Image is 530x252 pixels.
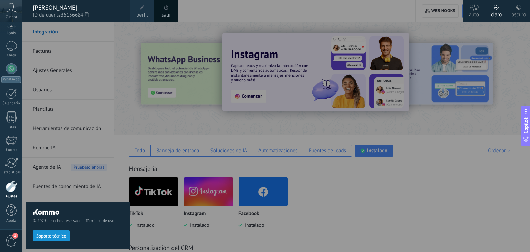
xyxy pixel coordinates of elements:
div: Chats [1,53,21,58]
span: ID de cuenta [33,11,123,19]
div: Ajustes [1,194,21,199]
a: Términos de uso [86,218,114,223]
span: Soporte técnico [36,234,66,239]
a: Soporte técnico [33,233,70,238]
button: Soporte técnico [33,230,70,241]
div: WhatsApp [1,76,21,83]
div: Correo [1,148,21,152]
span: 35136684 [61,11,89,19]
div: Ayuda [1,219,21,223]
span: 1 [12,233,18,239]
div: [PERSON_NAME] [33,4,123,11]
div: Listas [1,125,21,130]
span: Cuenta [6,15,17,19]
div: Leads [1,31,21,36]
span: Copilot [522,118,529,134]
a: salir [161,11,171,19]
div: Estadísticas [1,170,21,175]
div: Calendario [1,101,21,106]
span: © 2025 derechos reservados | [33,218,123,223]
span: perfil [136,11,148,19]
div: claro [491,4,502,22]
div: auto [469,4,479,22]
div: oscuro [511,4,526,22]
